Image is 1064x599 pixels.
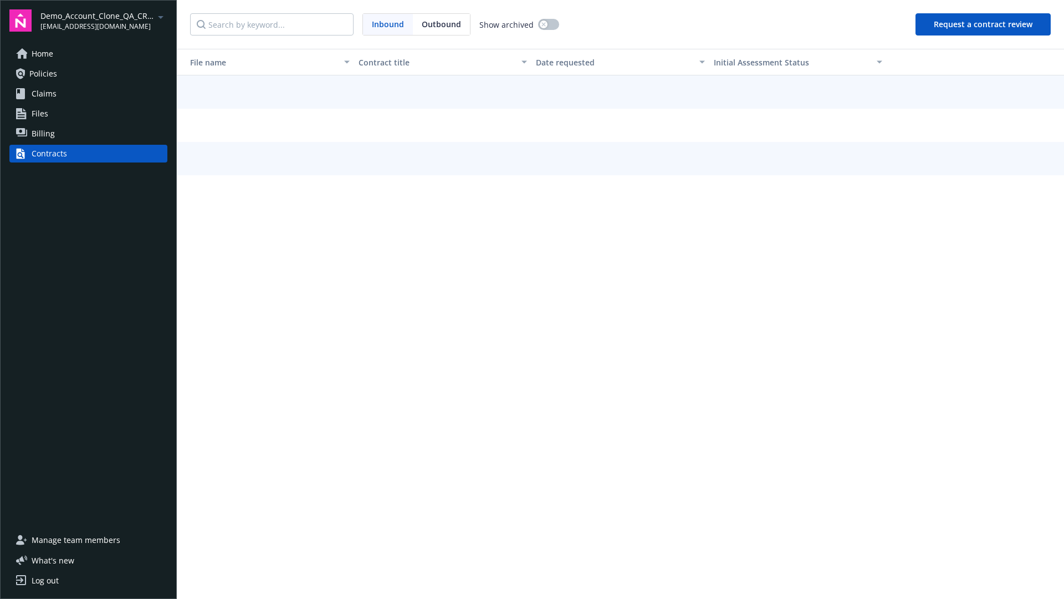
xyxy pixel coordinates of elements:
span: What ' s new [32,555,74,566]
span: Claims [32,85,57,103]
span: [EMAIL_ADDRESS][DOMAIN_NAME] [40,22,154,32]
div: Toggle SortBy [181,57,337,68]
span: Outbound [422,18,461,30]
span: Inbound [372,18,404,30]
a: Policies [9,65,167,83]
button: Request a contract review [915,13,1051,35]
div: Toggle SortBy [714,57,870,68]
span: Policies [29,65,57,83]
a: Billing [9,125,167,143]
span: Initial Assessment Status [714,57,809,68]
div: Log out [32,572,59,590]
span: Demo_Account_Clone_QA_CR_Tests_Demo [40,10,154,22]
input: Search by keyword... [190,13,354,35]
img: navigator-logo.svg [9,9,32,32]
span: Inbound [363,14,413,35]
span: Show archived [479,19,534,31]
a: Home [9,45,167,63]
button: Date requested [531,49,709,75]
span: Manage team members [32,531,120,549]
div: Contracts [32,145,67,163]
a: Manage team members [9,531,167,549]
a: Claims [9,85,167,103]
span: Files [32,105,48,123]
span: Outbound [413,14,470,35]
div: File name [181,57,337,68]
span: Home [32,45,53,63]
span: Billing [32,125,55,143]
button: Demo_Account_Clone_QA_CR_Tests_Demo[EMAIL_ADDRESS][DOMAIN_NAME]arrowDropDown [40,9,167,32]
a: Files [9,105,167,123]
div: Date requested [536,57,692,68]
a: arrowDropDown [154,10,167,23]
button: Contract title [354,49,531,75]
a: Contracts [9,145,167,163]
div: Contract title [359,57,515,68]
button: What's new [9,555,92,566]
